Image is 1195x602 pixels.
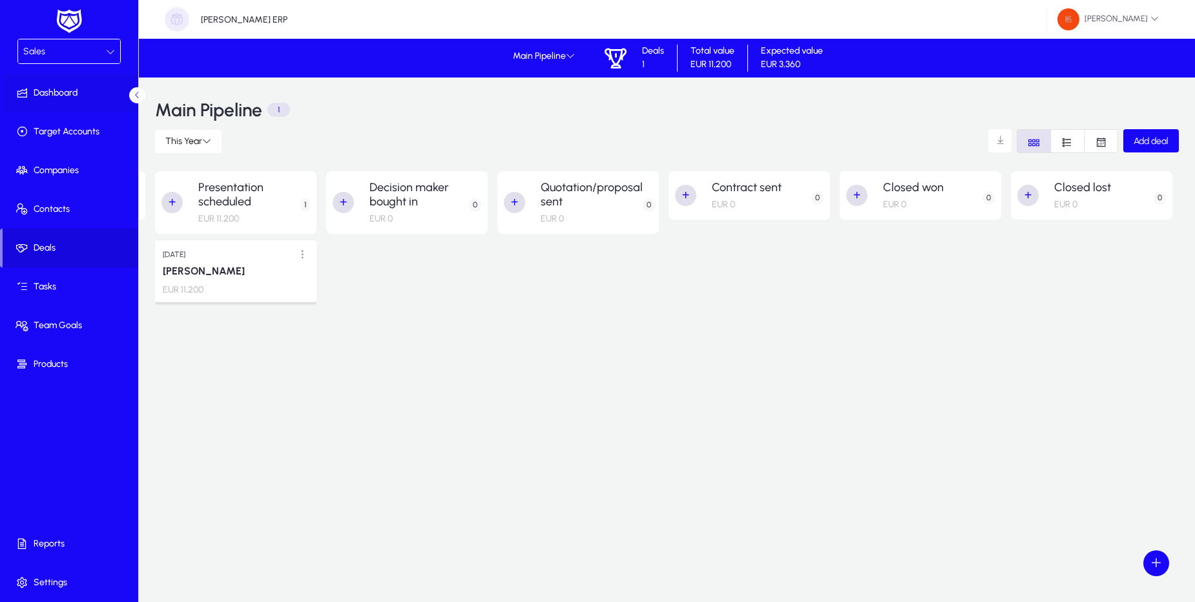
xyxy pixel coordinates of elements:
h2: Contract sent [712,180,782,194]
p: 0 [1154,191,1166,205]
span: Sales [23,46,45,57]
h2: Closed lost [1054,180,1111,194]
p: EUR 0 [712,200,735,211]
a: Contacts [3,190,141,229]
span: Reports [3,537,141,550]
p: 0 [643,198,655,212]
span: Tasks [3,280,141,293]
p: EUR 0 [369,214,393,225]
span: Target Accounts [3,125,141,138]
p: Expected value [761,46,823,57]
span: Add deal [1134,136,1169,147]
a: Settings [3,563,141,602]
h2: Presentation scheduled [198,180,300,209]
h2: Closed won [883,180,944,194]
h3: [PERSON_NAME] [163,265,309,277]
p: 1 [642,59,664,70]
p: 0 [469,198,481,212]
span: Deals [3,242,138,254]
p: 0 [811,191,824,205]
p: 1 [300,198,310,212]
h2: Quotation/proposal sent [541,180,643,209]
span: This Year [165,136,202,147]
img: 48.png [1057,8,1079,30]
p: EUR 11,200 [691,59,734,70]
p: EUR 11,200 [198,214,239,225]
img: organization-placeholder.png [165,7,189,32]
h3: Main Pipeline [155,102,262,118]
p: Total value [691,46,734,57]
p: EUR 0 [883,200,906,211]
a: Target Accounts [3,112,141,151]
button: + [333,192,354,213]
a: Products [3,345,141,384]
p: Deals [642,46,664,57]
a: Tasks [3,267,141,306]
p: [PERSON_NAME] ERP [201,14,287,25]
p: EUR 0 [541,214,564,225]
a: Companies [3,151,141,190]
a: Reports [3,524,141,563]
button: [PERSON_NAME] [1047,8,1169,31]
span: Main Pipeline [513,51,575,62]
button: Main Pipeline [499,45,589,68]
span: [PERSON_NAME] [1057,8,1159,30]
button: + [161,192,183,213]
span: Companies [3,164,141,177]
span: Products [3,358,141,371]
span: Team Goals [3,319,141,332]
button: + [675,185,696,206]
button: + [846,185,868,206]
button: + [504,192,525,213]
a: Team Goals [3,306,141,345]
button: Add deal [1123,129,1179,152]
p: EUR 0 [1054,200,1077,211]
p: EUR 11,200 [163,285,309,296]
span: Dashboard [3,87,141,99]
button: + [1017,185,1039,206]
p: 0 [982,191,995,205]
p: [DATE] [163,249,185,260]
h2: Decision maker bought in [369,180,469,209]
button: This Year [155,130,222,153]
mat-button-toggle-group: Font Style [1017,129,1118,153]
a: Dashboard [3,74,141,112]
span: Settings [3,576,141,589]
p: 1 [267,103,290,117]
p: EUR 3,360 [761,59,823,70]
img: white-logo.png [53,8,85,35]
span: Contacts [3,203,141,216]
